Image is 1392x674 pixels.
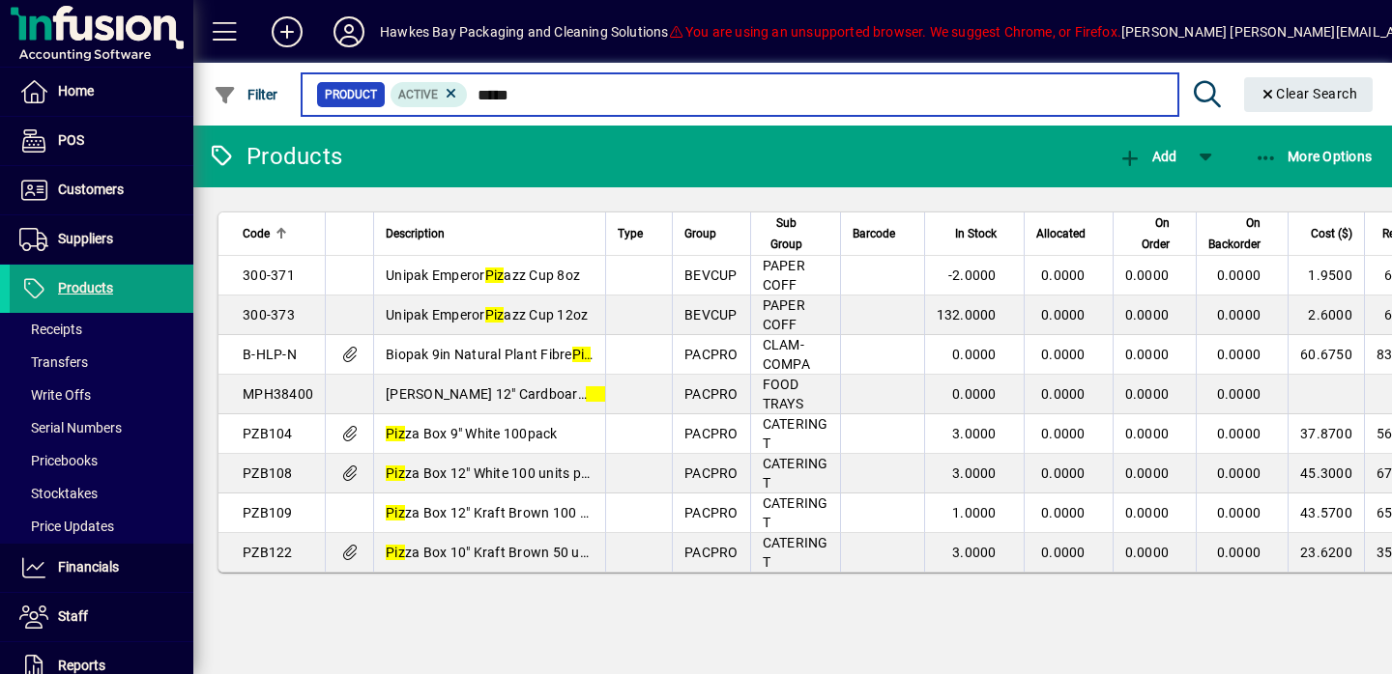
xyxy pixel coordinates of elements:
span: Products [58,280,113,295]
span: 0.0000 [1217,267,1261,283]
a: Serial Numbers [10,411,193,444]
button: Filter [209,77,283,112]
span: za Box 12" White 100 units per slve [386,465,621,481]
span: On Order [1125,212,1170,255]
span: Financials [58,559,119,575]
span: CATERING T [763,495,828,530]
div: Group [684,223,739,244]
span: PZB104 [243,426,293,441]
span: CATERING T [763,416,828,451]
button: Profile [318,14,380,49]
span: PACPRO [684,347,739,362]
a: Write Offs [10,379,193,411]
span: 132.0000 [937,307,997,323]
a: Transfers [10,346,193,379]
span: 3.0000 [952,426,997,441]
span: 0.0000 [1041,545,1086,560]
button: Add [256,14,318,49]
a: Home [10,68,193,116]
button: Add [1114,139,1181,174]
span: 0.0000 [1041,386,1086,402]
span: 0.0000 [1041,505,1086,520]
span: 0.0000 [1217,545,1261,560]
div: On Order [1125,212,1187,255]
span: In Stock [955,223,997,244]
div: Sub Group [763,212,828,255]
span: PACPRO [684,465,739,481]
span: za Box 12" Kraft Brown 100 units per slve [386,505,661,520]
span: CATERING T [763,535,828,570]
span: PACPRO [684,545,739,560]
span: Active [398,88,438,101]
span: 0.0000 [1041,267,1086,283]
span: 0.0000 [1125,267,1170,283]
span: Home [58,83,94,98]
span: Staff [58,608,88,624]
em: Piz [586,386,605,402]
span: 0.0000 [1125,386,1170,402]
div: Description [386,223,594,244]
span: CLAM-COMPA [763,337,810,372]
a: Pricebooks [10,444,193,477]
div: Barcode [853,223,913,244]
span: Add [1118,149,1176,164]
div: Hawkes Bay Packaging and Cleaning Solutions [380,16,669,47]
span: Transfers [19,354,88,370]
a: Customers [10,166,193,214]
span: PZB122 [243,545,293,560]
span: Suppliers [58,231,113,246]
span: 0.0000 [1041,426,1086,441]
mat-chip: Activation Status: Active [391,82,468,107]
div: Allocated [1036,223,1103,244]
span: FOOD TRAYS [763,377,803,411]
span: PACPRO [684,386,739,402]
span: BEVCUP [684,267,738,283]
span: 0.0000 [1217,465,1261,481]
button: More Options [1250,139,1377,174]
span: Biopak 9in Natural Plant Fibre za Slice Clamshell 125 units per slve [386,347,813,362]
td: 2.6000 [1288,295,1364,335]
span: Serial Numbers [19,420,122,435]
span: Description [386,223,445,244]
em: Piz [572,347,592,362]
span: 0.0000 [1217,347,1261,362]
span: Allocated [1036,223,1086,244]
span: 0.0000 [1217,307,1261,323]
span: Product [325,85,377,104]
span: za Box 9" White 100pack [386,426,558,441]
span: PAPER COFF [763,297,805,332]
a: Stocktakes [10,477,193,510]
a: Suppliers [10,215,193,264]
span: Unipak Emperor azz Cup 8oz [386,267,580,283]
span: [PERSON_NAME] 12" Cardboard za Box (50) 12 inch wide [386,386,757,402]
span: Stocktakes [19,486,98,501]
span: Type [618,223,643,244]
span: Sub Group [763,212,811,255]
em: Piz [386,545,405,560]
div: Products [208,141,342,172]
span: Group [684,223,716,244]
span: 0.0000 [1125,545,1170,560]
a: POS [10,117,193,165]
span: 0.0000 [1217,386,1261,402]
span: 3.0000 [952,465,997,481]
em: Piz [386,426,405,441]
span: You are using an unsupported browser. We suggest Chrome, or Firefox. [669,24,1121,40]
td: 23.6200 [1288,533,1364,572]
span: 3.0000 [952,545,997,560]
td: 1.9500 [1288,256,1364,295]
div: On Backorder [1208,212,1278,255]
span: Cost ($) [1311,223,1352,244]
span: Pricebooks [19,453,98,468]
td: 45.3000 [1288,454,1364,493]
span: Price Updates [19,519,114,534]
span: 0.0000 [952,347,997,362]
em: Piz [485,307,505,323]
span: B-HLP-N [243,347,297,362]
a: Staff [10,593,193,641]
em: Piz [386,505,405,520]
td: 43.5700 [1288,493,1364,533]
span: 300-373 [243,307,295,323]
span: PZB109 [243,505,293,520]
td: 37.8700 [1288,414,1364,454]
